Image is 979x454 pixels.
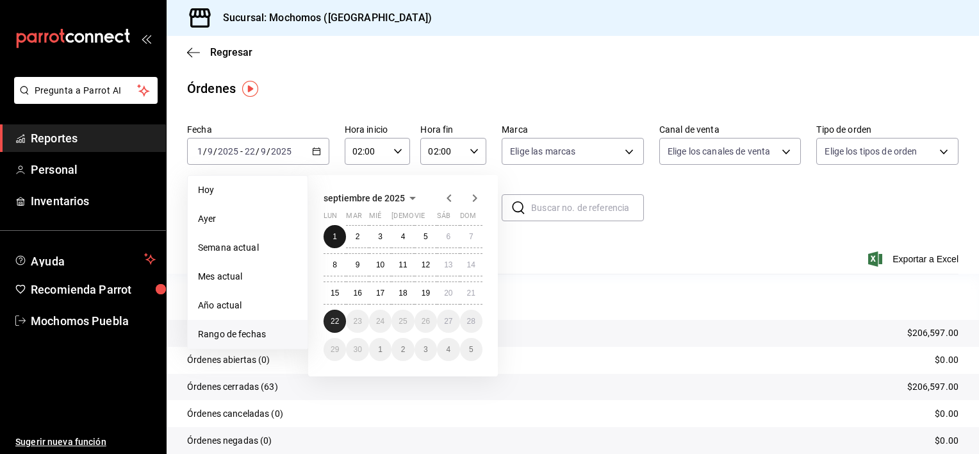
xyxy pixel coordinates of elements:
[187,46,252,58] button: Regresar
[424,232,428,241] abbr: 5 de septiembre de 2025
[324,225,346,248] button: 1 de septiembre de 2025
[935,353,958,367] p: $0.00
[469,345,473,354] abbr: 5 de octubre de 2025
[391,338,414,361] button: 2 de octubre de 2025
[460,282,482,305] button: 21 de septiembre de 2025
[356,260,360,269] abbr: 9 de septiembre de 2025
[378,232,383,241] abbr: 3 de septiembre de 2025
[187,79,236,98] div: Órdenes
[35,84,138,97] span: Pregunta a Parrot AI
[399,289,407,298] abbr: 18 de septiembre de 2025
[187,125,329,134] label: Fecha
[346,212,361,225] abbr: martes
[437,282,459,305] button: 20 de septiembre de 2025
[437,225,459,248] button: 6 de septiembre de 2025
[331,345,339,354] abbr: 29 de septiembre de 2025
[399,317,407,326] abbr: 25 de septiembre de 2025
[333,260,337,269] abbr: 8 de septiembre de 2025
[346,338,368,361] button: 30 de septiembre de 2025
[378,345,383,354] abbr: 1 de octubre de 2025
[502,125,644,134] label: Marca
[391,310,414,333] button: 25 de septiembre de 2025
[376,289,384,298] abbr: 17 de septiembre de 2025
[244,146,256,156] input: --
[324,190,420,206] button: septiembre de 2025
[369,282,391,305] button: 17 de septiembre de 2025
[401,345,406,354] abbr: 2 de octubre de 2025
[415,212,425,225] abbr: viernes
[198,183,297,197] span: Hoy
[369,310,391,333] button: 24 de septiembre de 2025
[331,289,339,298] abbr: 15 de septiembre de 2025
[437,310,459,333] button: 27 de septiembre de 2025
[422,289,430,298] abbr: 19 de septiembre de 2025
[401,232,406,241] abbr: 4 de septiembre de 2025
[346,310,368,333] button: 23 de septiembre de 2025
[460,212,476,225] abbr: domingo
[345,125,411,134] label: Hora inicio
[213,10,432,26] h3: Sucursal: Mochomos ([GEOGRAPHIC_DATA])
[207,146,213,156] input: --
[270,146,292,156] input: ----
[422,317,430,326] abbr: 26 de septiembre de 2025
[324,310,346,333] button: 22 de septiembre de 2025
[198,212,297,226] span: Ayer
[510,145,575,158] span: Elige las marcas
[460,253,482,276] button: 14 de septiembre de 2025
[460,225,482,248] button: 7 de septiembre de 2025
[391,253,414,276] button: 11 de septiembre de 2025
[242,81,258,97] img: Tooltip marker
[260,146,267,156] input: --
[31,312,156,330] span: Mochomos Puebla
[935,407,958,421] p: $0.00
[324,338,346,361] button: 29 de septiembre de 2025
[437,338,459,361] button: 4 de octubre de 2025
[331,317,339,326] abbr: 22 de septiembre de 2025
[446,232,450,241] abbr: 6 de septiembre de 2025
[198,241,297,255] span: Semana actual
[217,146,239,156] input: ----
[198,328,297,341] span: Rango de fechas
[415,338,437,361] button: 3 de octubre de 2025
[446,345,450,354] abbr: 4 de octubre de 2025
[267,146,270,156] span: /
[187,353,270,367] p: Órdenes abiertas (0)
[437,212,450,225] abbr: sábado
[210,46,252,58] span: Regresar
[369,253,391,276] button: 10 de septiembre de 2025
[668,145,770,158] span: Elige los canales de venta
[444,317,452,326] abbr: 27 de septiembre de 2025
[187,380,278,394] p: Órdenes cerradas (63)
[324,253,346,276] button: 8 de septiembre de 2025
[324,212,337,225] abbr: lunes
[256,146,259,156] span: /
[353,345,361,354] abbr: 30 de septiembre de 2025
[415,225,437,248] button: 5 de septiembre de 2025
[420,125,486,134] label: Hora fin
[422,260,430,269] abbr: 12 de septiembre de 2025
[353,289,361,298] abbr: 16 de septiembre de 2025
[460,338,482,361] button: 5 de octubre de 2025
[187,407,283,421] p: Órdenes canceladas (0)
[935,434,958,448] p: $0.00
[324,193,405,203] span: septiembre de 2025
[369,212,381,225] abbr: miércoles
[467,289,475,298] abbr: 21 de septiembre de 2025
[31,281,156,298] span: Recomienda Parrot
[240,146,243,156] span: -
[376,260,384,269] abbr: 10 de septiembre de 2025
[197,146,203,156] input: --
[391,225,414,248] button: 4 de septiembre de 2025
[816,125,958,134] label: Tipo de orden
[415,282,437,305] button: 19 de septiembre de 2025
[825,145,917,158] span: Elige los tipos de orden
[399,260,407,269] abbr: 11 de septiembre de 2025
[659,125,802,134] label: Canal de venta
[871,251,958,267] button: Exportar a Excel
[369,225,391,248] button: 3 de septiembre de 2025
[31,130,156,147] span: Reportes
[198,299,297,312] span: Año actual
[469,232,473,241] abbr: 7 de septiembre de 2025
[437,253,459,276] button: 13 de septiembre de 2025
